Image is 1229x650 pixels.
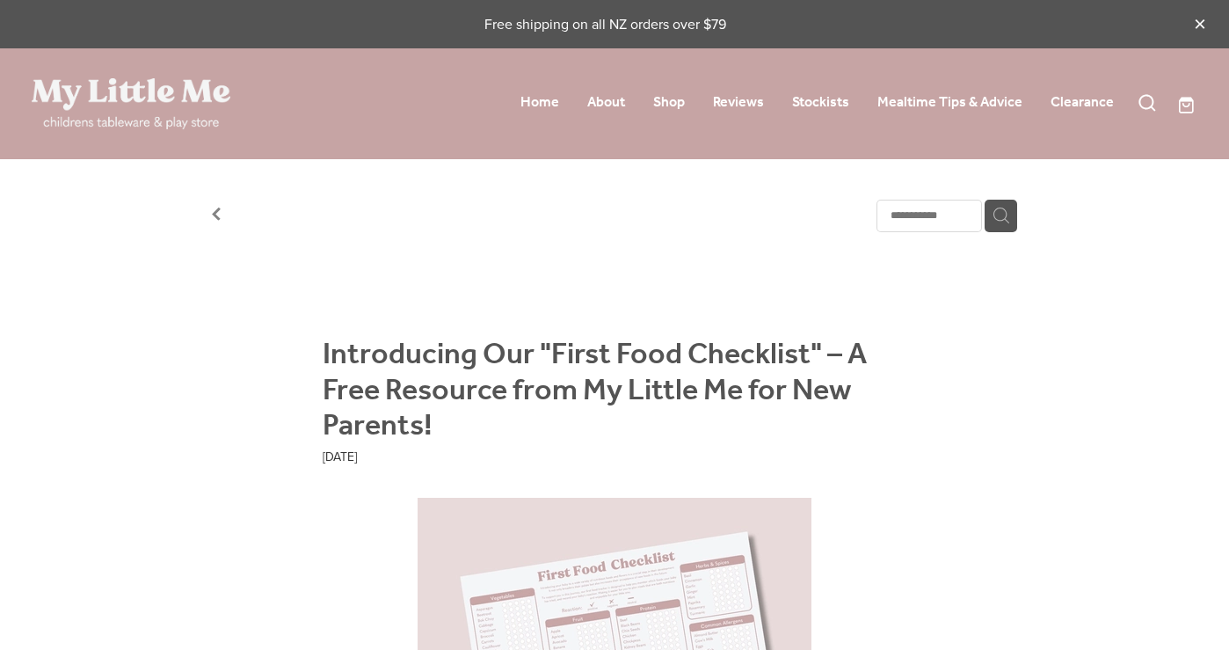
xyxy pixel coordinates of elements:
a: My Little Me Ltd homepage [32,78,265,129]
a: Mealtime Tips & Advice [877,89,1022,116]
a: Shop [653,89,685,116]
h1: Introducing Our "First Food Checklist" – A Free Resource from My Little Me for New Parents! [323,338,906,447]
a: Stockists [792,89,849,116]
p: Free shipping on all NZ orders over $79 [32,14,1177,33]
a: Reviews [713,89,764,116]
a: About [587,89,625,116]
a: Home [520,89,559,116]
a: Clearance [1051,89,1114,116]
div: [DATE] [323,447,906,466]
